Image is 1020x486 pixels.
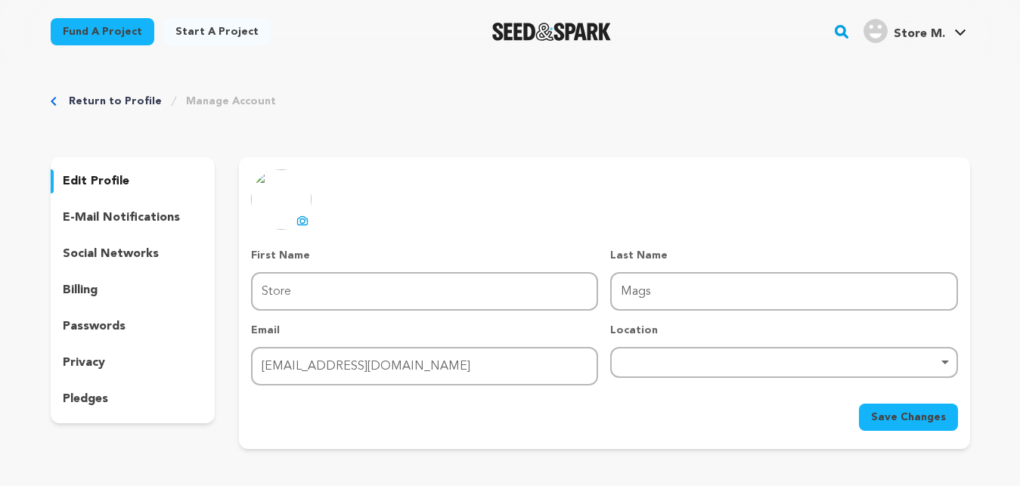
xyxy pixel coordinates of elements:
button: billing [51,278,215,302]
p: pledges [63,390,108,408]
a: Store M.'s Profile [860,16,969,43]
input: Email [251,347,598,385]
p: Last Name [610,248,957,263]
a: Start a project [163,18,271,45]
button: edit profile [51,169,215,193]
p: e-mail notifications [63,209,180,227]
p: billing [63,281,98,299]
span: Save Changes [871,410,946,425]
p: Email [251,323,598,338]
button: e-mail notifications [51,206,215,230]
button: social networks [51,242,215,266]
button: Save Changes [859,404,958,431]
div: Store M.'s Profile [863,19,945,43]
a: Manage Account [186,94,276,109]
a: Fund a project [51,18,154,45]
button: privacy [51,351,215,375]
button: pledges [51,387,215,411]
p: social networks [63,245,159,263]
a: Return to Profile [69,94,162,109]
input: Last Name [610,272,957,311]
a: Seed&Spark Homepage [492,23,611,41]
span: Store M. [894,28,945,40]
img: user.png [863,19,888,43]
p: passwords [63,317,126,336]
span: Store M.'s Profile [860,16,969,48]
p: Location [610,323,957,338]
div: Breadcrumb [51,94,970,109]
p: privacy [63,354,105,372]
p: First Name [251,248,598,263]
button: passwords [51,314,215,339]
input: First Name [251,272,598,311]
img: Seed&Spark Logo Dark Mode [492,23,611,41]
p: edit profile [63,172,129,190]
